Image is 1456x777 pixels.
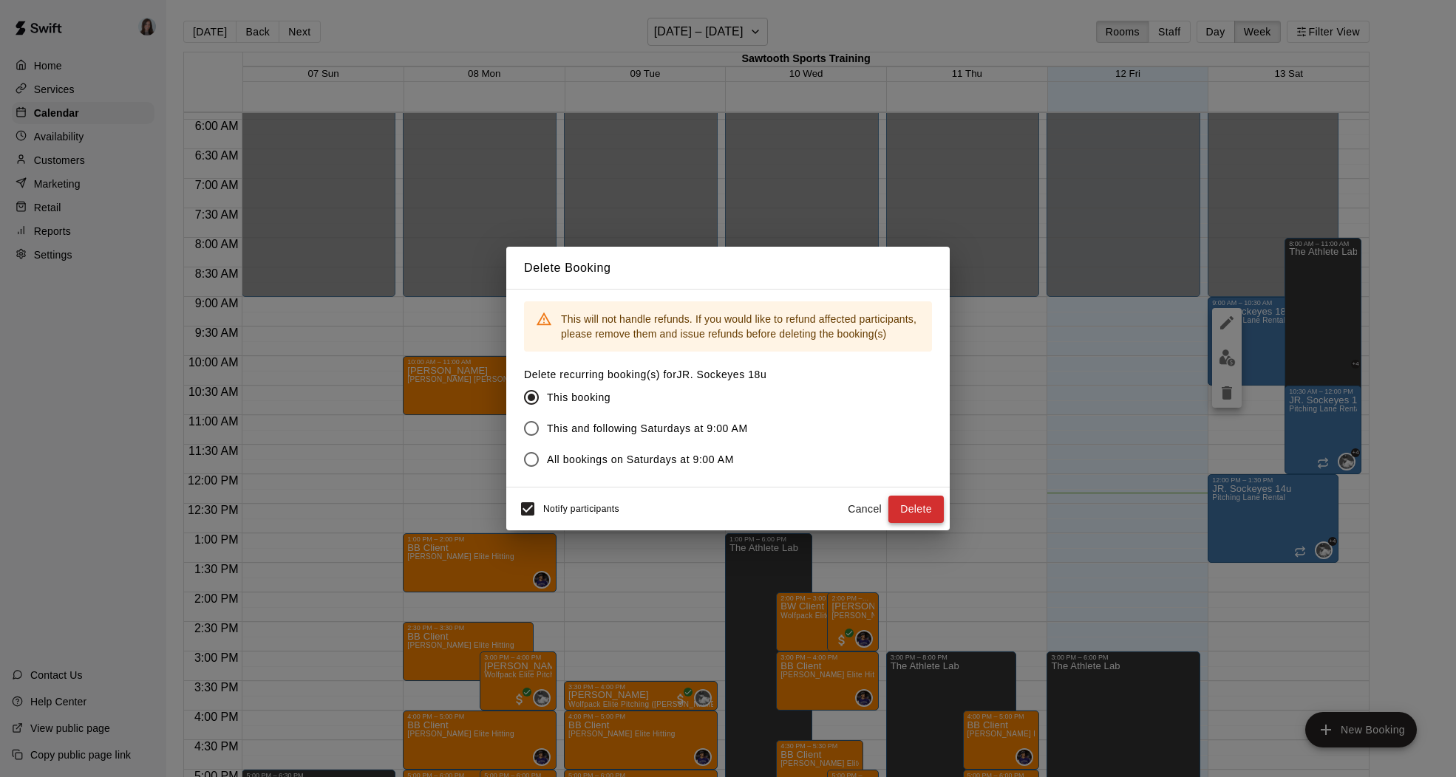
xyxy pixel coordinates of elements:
[547,421,748,437] span: This and following Saturdays at 9:00 AM
[561,306,920,347] div: This will not handle refunds. If you would like to refund affected participants, please remove th...
[524,367,766,382] label: Delete recurring booking(s) for JR. Sockeyes 18u
[888,496,944,523] button: Delete
[547,390,610,405] span: This booking
[543,504,619,515] span: Notify participants
[547,452,734,468] span: All bookings on Saturdays at 9:00 AM
[841,496,888,523] button: Cancel
[506,247,950,290] h2: Delete Booking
